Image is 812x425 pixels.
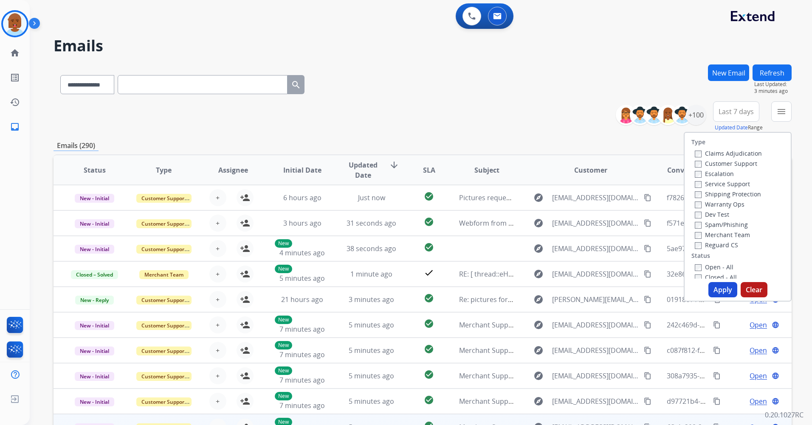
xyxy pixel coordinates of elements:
[533,345,544,355] mat-icon: explore
[459,320,700,330] span: Merchant Support #659844: How would you rate the support you received?
[279,375,325,385] span: 7 minutes ago
[283,165,321,175] span: Initial Date
[75,347,114,355] span: New - Initial
[424,293,434,303] mat-icon: check_circle
[459,218,651,228] span: Webform from [EMAIL_ADDRESS][DOMAIN_NAME] on [DATE]
[240,345,250,355] mat-icon: person_add
[424,344,434,354] mat-icon: check_circle
[552,294,639,305] span: [PERSON_NAME][EMAIL_ADDRESS][PERSON_NAME][DOMAIN_NAME]
[349,320,394,330] span: 5 minutes ago
[459,193,550,202] span: Pictures requested for claim
[136,321,192,330] span: Customer Support
[667,371,795,380] span: 308a7935-5802-4cb3-afbc-66c4ae6cc7e2
[279,401,325,410] span: 7 minutes ago
[216,320,220,330] span: +
[240,294,250,305] mat-icon: person_add
[275,341,292,350] p: New
[424,242,434,252] mat-icon: check_circle
[275,366,292,375] p: New
[695,149,762,157] label: Claims Adjudication
[291,80,301,90] mat-icon: search
[533,218,544,228] mat-icon: explore
[240,371,250,381] mat-icon: person_add
[552,218,639,228] span: [EMAIL_ADDRESS][DOMAIN_NAME]
[349,346,394,355] span: 5 minutes ago
[772,347,779,354] mat-icon: language
[552,320,639,330] span: [EMAIL_ADDRESS][DOMAIN_NAME]
[218,165,248,175] span: Assignee
[209,367,226,384] button: +
[216,193,220,203] span: +
[216,345,220,355] span: +
[695,190,761,198] label: Shipping Protection
[358,193,385,202] span: Just now
[754,81,792,88] span: Last Updated:
[715,124,748,131] button: Updated Date
[713,101,759,122] button: Last 7 days
[686,105,706,125] div: +100
[741,282,767,297] button: Clear
[695,191,702,198] input: Shipping Protection
[84,165,106,175] span: Status
[667,346,794,355] span: c087f812-f1ab-4d08-9000-d1364ca9802c
[209,240,226,257] button: +
[75,219,114,228] span: New - Initial
[240,396,250,406] mat-icon: person_add
[10,122,20,132] mat-icon: inbox
[459,295,566,304] span: Re: pictures for filing a claim prt.2
[240,243,250,254] mat-icon: person_add
[713,397,721,405] mat-icon: content_copy
[533,193,544,203] mat-icon: explore
[533,371,544,381] mat-icon: explore
[695,212,702,218] input: Dev Test
[209,266,226,282] button: +
[156,165,172,175] span: Type
[772,321,779,329] mat-icon: language
[750,345,767,355] span: Open
[136,219,192,228] span: Customer Support
[695,273,737,281] label: Closed - All
[54,140,99,151] p: Emails (290)
[667,397,797,406] span: d97721b4-db67-4884-b593-fb8f197a0827
[209,189,226,206] button: +
[552,345,639,355] span: [EMAIL_ADDRESS][DOMAIN_NAME]
[216,371,220,381] span: +
[667,193,792,202] span: f7826957-f458-483e-b344-d910650a37ff
[275,392,292,400] p: New
[644,397,651,405] mat-icon: content_copy
[209,215,226,232] button: +
[644,296,651,303] mat-icon: content_copy
[349,295,394,304] span: 3 minutes ago
[695,159,757,168] label: Customer Support
[136,194,192,203] span: Customer Support
[136,296,192,305] span: Customer Support
[136,372,192,381] span: Customer Support
[75,245,114,254] span: New - Initial
[644,219,651,227] mat-icon: content_copy
[71,270,118,279] span: Closed – Solved
[240,320,250,330] mat-icon: person_add
[695,221,748,229] label: Spam/Phishing
[695,242,702,249] input: Reguard CS
[75,321,114,330] span: New - Initial
[695,151,702,157] input: Claims Adjudication
[695,274,702,281] input: Closed - All
[644,194,651,201] mat-icon: content_copy
[708,282,737,297] button: Apply
[708,64,749,81] button: New Email
[750,320,767,330] span: Open
[209,342,226,359] button: +
[279,324,325,334] span: 7 minutes ago
[136,245,192,254] span: Customer Support
[424,369,434,380] mat-icon: check_circle
[75,372,114,381] span: New - Initial
[695,201,702,208] input: Warranty Ops
[574,165,607,175] span: Customer
[695,161,702,168] input: Customer Support
[695,171,702,178] input: Escalation
[281,295,323,304] span: 21 hours ago
[691,252,710,260] label: Status
[209,393,226,410] button: +
[533,243,544,254] mat-icon: explore
[216,269,220,279] span: +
